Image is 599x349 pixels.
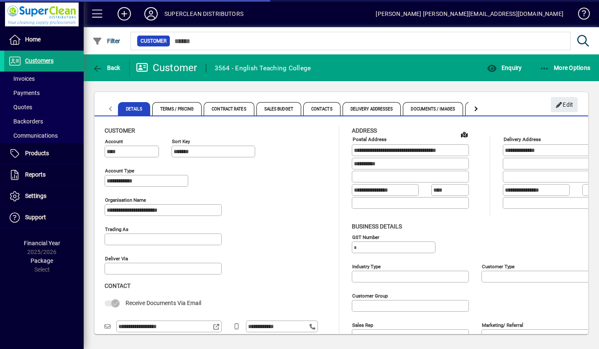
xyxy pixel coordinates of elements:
[8,90,40,96] span: Payments
[540,64,591,71] span: More Options
[343,102,401,115] span: Delivery Addresses
[4,128,84,143] a: Communications
[31,257,53,264] span: Package
[105,197,146,203] mat-label: Organisation name
[92,38,120,44] span: Filter
[125,300,201,306] span: Receive Documents Via Email
[352,223,402,230] span: Business details
[90,60,123,75] button: Back
[105,139,123,144] mat-label: Account
[105,127,135,134] span: Customer
[25,57,54,64] span: Customers
[4,114,84,128] a: Backorders
[485,60,524,75] button: Enquiry
[352,263,381,269] mat-label: Industry type
[4,72,84,86] a: Invoices
[8,104,32,110] span: Quotes
[4,164,84,185] a: Reports
[84,60,130,75] app-page-header-button: Back
[8,75,35,82] span: Invoices
[256,102,301,115] span: Sales Budget
[138,6,164,21] button: Profile
[352,234,379,240] mat-label: GST Number
[4,143,84,164] a: Products
[352,127,377,134] span: Address
[204,102,254,115] span: Contract Rates
[215,62,311,75] div: 3564 - English Teaching College
[352,322,373,328] mat-label: Sales rep
[172,139,190,144] mat-label: Sort key
[4,29,84,50] a: Home
[8,132,58,139] span: Communications
[25,214,46,221] span: Support
[164,7,243,21] div: SUPERCLEAN DISTRIBUTORS
[92,64,120,71] span: Back
[303,102,340,115] span: Contacts
[376,7,563,21] div: [PERSON_NAME] [PERSON_NAME][EMAIL_ADDRESS][DOMAIN_NAME]
[538,60,593,75] button: More Options
[4,100,84,114] a: Quotes
[482,263,515,269] mat-label: Customer type
[105,282,131,289] span: Contact
[111,6,138,21] button: Add
[555,98,573,112] span: Edit
[572,2,589,29] a: Knowledge Base
[136,61,197,74] div: Customer
[25,171,46,178] span: Reports
[458,128,471,141] a: View on map
[90,33,123,49] button: Filter
[105,256,128,262] mat-label: Deliver via
[141,37,166,45] span: Customer
[8,118,43,125] span: Backorders
[25,36,41,43] span: Home
[105,226,128,232] mat-label: Trading as
[403,102,463,115] span: Documents / Images
[4,207,84,228] a: Support
[25,150,49,157] span: Products
[24,240,60,246] span: Financial Year
[4,186,84,207] a: Settings
[4,86,84,100] a: Payments
[118,102,150,115] span: Details
[25,192,46,199] span: Settings
[105,168,134,174] mat-label: Account Type
[352,293,388,298] mat-label: Customer group
[465,102,512,115] span: Custom Fields
[551,97,578,112] button: Edit
[482,322,523,328] mat-label: Marketing/ Referral
[487,64,522,71] span: Enquiry
[152,102,202,115] span: Terms / Pricing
